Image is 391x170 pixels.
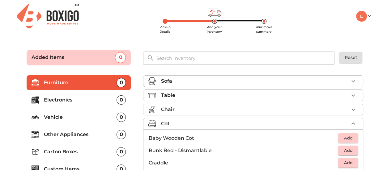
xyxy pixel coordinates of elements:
[161,92,175,99] p: Table
[341,135,355,142] span: Add
[148,159,338,167] p: Craddle
[117,78,126,87] div: 0
[148,77,156,85] img: sofa
[148,92,156,99] img: table
[148,147,338,154] p: Bunk Bed - Dismantlable
[159,25,171,34] span: Pickup Details
[341,147,355,154] span: Add
[44,131,117,138] p: Other Appliances
[117,95,126,105] div: 0
[161,77,172,85] p: Sofa
[338,158,358,168] button: Add
[161,106,174,113] p: Chair
[148,135,338,142] p: Baby Wooden Cot
[117,113,126,122] div: 0
[152,52,339,65] input: Search Inventory
[17,4,79,28] img: Boxigo
[256,25,272,34] span: Your move summary
[338,133,358,143] button: Add
[32,54,115,61] p: Added Items
[341,159,355,166] span: Add
[344,54,357,61] span: Reset
[117,147,126,156] div: 0
[148,120,156,127] img: cot
[148,106,156,113] img: chair
[44,96,117,104] p: Electronics
[161,120,169,127] p: Cot
[44,79,117,86] p: Furniture
[115,52,126,63] div: 0
[339,52,362,63] button: Reset
[117,130,126,139] div: 0
[207,25,222,34] span: Add your inventory
[338,146,358,155] button: Add
[44,114,117,121] p: Vehicle
[44,148,117,155] p: Carton Boxes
